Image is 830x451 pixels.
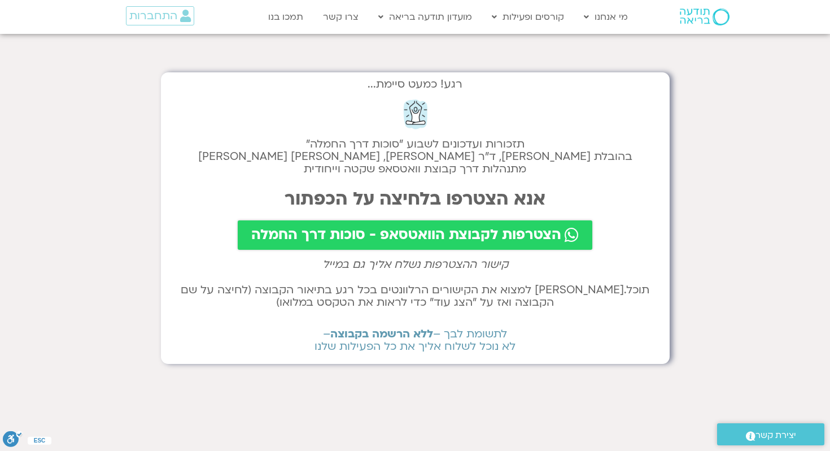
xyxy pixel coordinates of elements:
a: התחברות [126,6,194,25]
h2: תזכורות ועדכונים לשבוע "סוכות דרך החמלה" בהובלת [PERSON_NAME], ד״ר [PERSON_NAME], [PERSON_NAME] [... [172,138,658,175]
a: קורסים ופעילות [486,6,570,28]
span: הצטרפות לקבוצת הוואטסאפ - סוכות דרך החמלה [251,227,561,243]
a: מי אנחנו [578,6,634,28]
span: יצירת קשר [755,428,796,443]
a: תמכו בנו [263,6,309,28]
img: תודעה בריאה [680,8,729,25]
span: התחברות [129,10,177,22]
a: יצירת קשר [717,423,824,445]
a: הצטרפות לקבוצת הוואטסאפ - סוכות דרך החמלה [238,220,592,250]
a: צרו קשר [317,6,364,28]
h2: לתשומת לבך – – לא נוכל לשלוח אליך את כל הפעילות שלנו [172,328,658,353]
b: ללא הרשמה בקבוצה [330,327,433,341]
h2: תוכל.[PERSON_NAME] למצוא את הקישורים הרלוונטים בכל רגע בתיאור הקבוצה (לחיצה על שם הקבוצה ואז על ״... [172,284,658,309]
h2: קישור ההצטרפות נשלח אליך גם במייל [172,258,658,271]
h2: אנא הצטרפו בלחיצה על הכפתור [172,189,658,209]
a: מועדון תודעה בריאה [373,6,478,28]
h2: רגע! כמעט סיימת... [172,84,658,85]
